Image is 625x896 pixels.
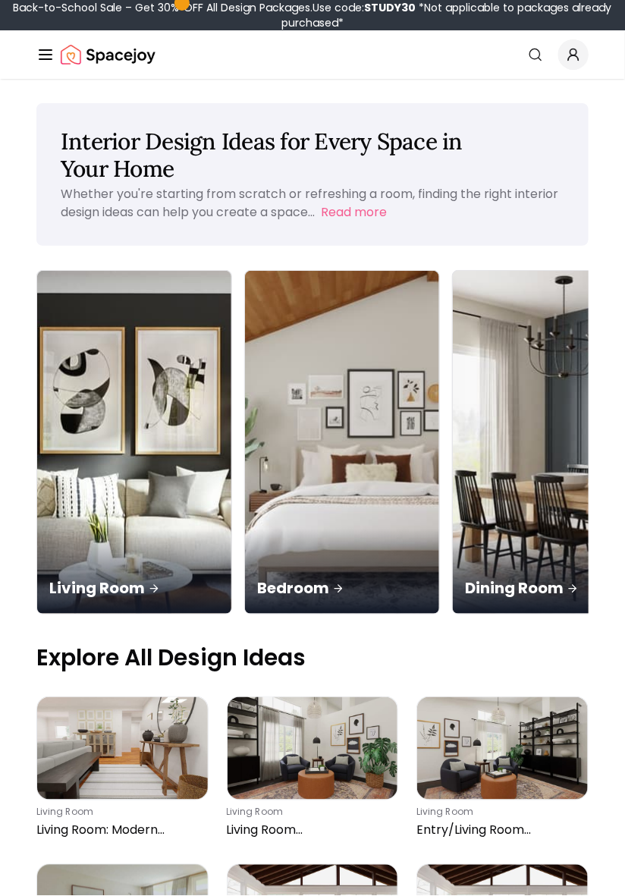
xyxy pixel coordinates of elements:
[321,203,387,222] button: Read more
[244,270,440,615] a: BedroomBedroom
[61,185,558,221] p: Whether you're starting from scratch or refreshing a room, finding the right interior design idea...
[227,806,393,819] p: living room
[61,39,155,70] img: Spacejoy Logo
[36,696,209,846] a: Living Room: Modern Elegant with Floating Shelvesliving roomLiving Room: Modern Elegant with Floa...
[416,806,583,819] p: living room
[417,697,588,800] img: Entry/Living Room Moody Vibes with Dark Gray Accent
[227,696,399,846] a: Living Room Moody Vibe with Dark Accent Wallliving roomLiving Room [PERSON_NAME] Vibe with Dark A...
[227,822,393,840] p: Living Room [PERSON_NAME] Vibe with Dark Accent Wall
[37,271,231,614] img: Living Room
[416,696,589,846] a: Entry/Living Room Moody Vibes with Dark Gray Accentliving roomEntry/Living Room [PERSON_NAME] Vib...
[36,645,589,672] p: Explore All Design Ideas
[49,577,219,599] p: Living Room
[228,697,398,800] img: Living Room Moody Vibe with Dark Accent Wall
[245,271,439,614] img: Bedroom
[36,30,589,79] nav: Global
[257,577,427,599] p: Bedroom
[61,127,564,182] h1: Interior Design Ideas for Every Space in Your Home
[36,822,203,840] p: Living Room: Modern Elegant with Floating Shelves
[37,697,208,800] img: Living Room: Modern Elegant with Floating Shelves
[416,822,583,840] p: Entry/Living Room [PERSON_NAME] Vibes with Dark Gray Accent
[61,39,155,70] a: Spacejoy
[36,806,203,819] p: living room
[36,270,232,615] a: Living RoomLiving Room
